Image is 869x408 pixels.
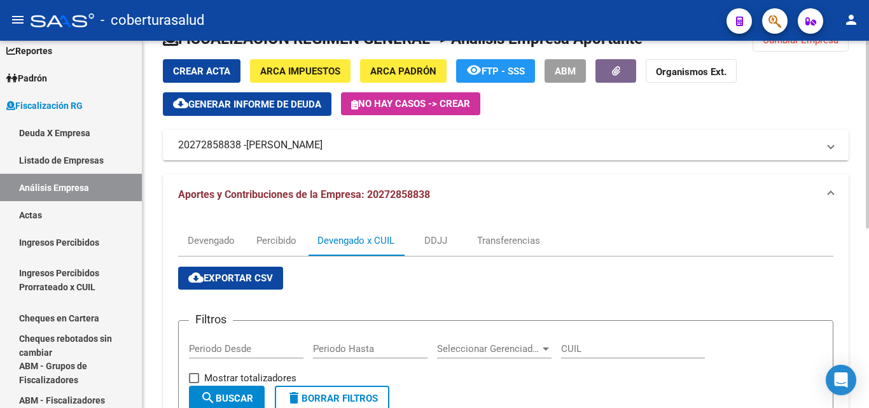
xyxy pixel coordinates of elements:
div: DDJJ [424,234,447,248]
span: Fiscalización RG [6,99,83,113]
span: - coberturasalud [101,6,204,34]
span: Padrón [6,71,47,85]
span: Exportar CSV [188,272,273,284]
span: Mostrar totalizadores [204,370,296,386]
span: ABM [555,66,576,77]
span: [PERSON_NAME] [246,138,323,152]
button: Exportar CSV [178,267,283,290]
mat-icon: search [200,390,216,405]
span: ARCA Padrón [370,66,436,77]
mat-expansion-panel-header: Aportes y Contribuciones de la Empresa: 20272858838 [163,174,849,215]
div: Devengado x CUIL [317,234,394,248]
div: Transferencias [477,234,540,248]
button: No hay casos -> Crear [341,92,480,115]
span: Borrar Filtros [286,393,378,404]
div: Percibido [256,234,296,248]
button: FTP - SSS [456,59,535,83]
span: Generar informe de deuda [188,99,321,110]
span: No hay casos -> Crear [351,98,470,109]
span: Seleccionar Gerenciador [437,343,540,355]
button: Crear Acta [163,59,240,83]
mat-icon: delete [286,390,302,405]
button: ARCA Impuestos [250,59,351,83]
button: ARCA Padrón [360,59,447,83]
span: Reportes [6,44,52,58]
span: FTP - SSS [482,66,525,77]
span: Aportes y Contribuciones de la Empresa: 20272858838 [178,188,430,200]
span: Crear Acta [173,66,230,77]
h3: Filtros [189,311,233,328]
mat-expansion-panel-header: 20272858838 -[PERSON_NAME] [163,130,849,160]
mat-panel-title: 20272858838 - [178,138,818,152]
strong: Organismos Ext. [656,66,726,78]
span: ARCA Impuestos [260,66,340,77]
mat-icon: cloud_download [173,95,188,111]
span: Buscar [200,393,253,404]
button: Organismos Ext. [646,59,737,83]
button: ABM [545,59,586,83]
mat-icon: person [844,12,859,27]
mat-icon: menu [10,12,25,27]
div: Open Intercom Messenger [826,365,856,395]
mat-icon: cloud_download [188,270,204,285]
button: Generar informe de deuda [163,92,331,116]
div: Devengado [188,234,235,248]
mat-icon: remove_red_eye [466,62,482,78]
